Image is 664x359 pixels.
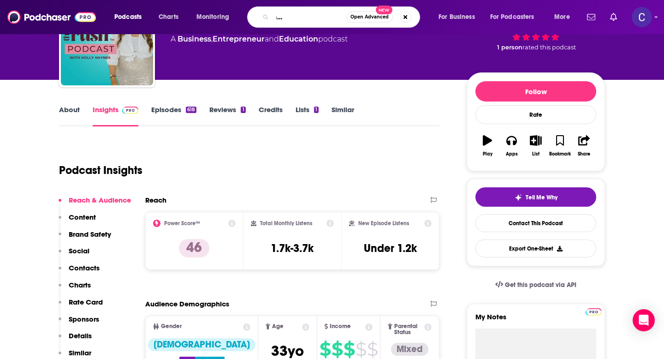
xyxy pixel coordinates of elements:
button: Brand Safety [59,230,111,247]
button: Social [59,246,89,263]
button: Sponsors [59,315,99,332]
button: Rate Card [59,298,103,315]
span: $ [332,342,343,357]
button: tell me why sparkleTell Me Why [475,187,596,207]
a: InsightsPodchaser Pro [93,105,138,126]
span: Tell Me Why [526,194,557,201]
img: Podchaser Pro [122,107,138,114]
a: Pro website [586,307,602,316]
span: $ [320,342,331,357]
h2: New Episode Listens [358,220,409,227]
button: open menu [484,10,548,24]
h2: Audience Demographics [145,299,229,308]
div: Bookmark [549,151,571,157]
div: 1 [241,107,245,113]
span: Parental Status [394,323,423,335]
span: Charts [159,11,178,24]
img: Podchaser - Follow, Share and Rate Podcasts [7,8,96,26]
button: open menu [548,10,581,24]
button: Reach & Audience [59,196,131,213]
div: Share [578,151,590,157]
div: Mixed [391,343,428,356]
a: Business [178,35,211,43]
h3: Under 1.2k [364,241,417,255]
div: 1 [314,107,319,113]
label: My Notes [475,312,596,329]
span: Podcasts [114,11,142,24]
span: Get this podcast via API [505,281,576,289]
a: Episodes618 [151,105,196,126]
span: Income [330,323,351,329]
p: 46 [179,239,209,257]
span: Monitoring [196,11,229,24]
span: $ [344,342,355,357]
div: List [532,151,539,157]
button: Contacts [59,263,100,281]
div: Search podcasts, credits, & more... [256,6,429,28]
a: Show notifications dropdown [606,9,621,25]
h2: Reach [145,196,166,204]
button: Charts [59,281,91,298]
p: Reach & Audience [69,196,131,204]
h2: Total Monthly Listens [260,220,312,227]
p: Social [69,246,89,255]
span: For Podcasters [490,11,534,24]
a: Credits [259,105,283,126]
a: Education [279,35,318,43]
button: Show profile menu [632,7,652,27]
button: Apps [499,129,523,162]
img: Podchaser Pro [586,308,602,316]
span: rated this podcast [522,44,576,51]
button: Follow [475,81,596,102]
a: Similar [332,105,354,126]
a: Get this podcast via API [488,274,584,296]
a: About [59,105,80,126]
button: open menu [432,10,486,24]
button: List [524,129,548,162]
p: Similar [69,348,91,357]
span: Logged in as publicityxxtina [632,7,652,27]
button: open menu [108,10,154,24]
span: $ [367,342,378,357]
span: For Business [439,11,475,24]
button: Play [475,129,499,162]
span: 1 person [497,44,522,51]
button: Export One-Sheet [475,239,596,257]
h3: 1.7k-3.7k [271,241,314,255]
p: Charts [69,281,91,289]
input: Search podcasts, credits, & more... [273,10,346,24]
div: Apps [506,151,518,157]
a: Charts [153,10,184,24]
div: Play [483,151,492,157]
p: Rate Card [69,298,103,306]
div: Open Intercom Messenger [633,309,655,331]
p: Brand Safety [69,230,111,239]
button: Share [572,129,596,162]
span: Open Advanced [350,15,389,19]
span: , [211,35,213,43]
button: Content [59,213,96,230]
h1: Podcast Insights [59,163,142,177]
div: A podcast [171,34,348,45]
span: New [376,6,392,14]
a: Contact This Podcast [475,214,596,232]
p: Content [69,213,96,221]
img: User Profile [632,7,652,27]
img: tell me why sparkle [515,194,522,201]
p: Contacts [69,263,100,272]
div: [DEMOGRAPHIC_DATA] [148,338,255,351]
span: Gender [161,323,182,329]
a: Show notifications dropdown [583,9,599,25]
a: Reviews1 [209,105,245,126]
a: Entrepreneur [213,35,265,43]
a: Lists1 [296,105,319,126]
span: Age [272,323,284,329]
button: Details [59,331,92,348]
span: $ [356,342,366,357]
div: 618 [186,107,196,113]
span: More [554,11,570,24]
h2: Power Score™ [164,220,200,227]
p: Sponsors [69,315,99,323]
button: Bookmark [548,129,572,162]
